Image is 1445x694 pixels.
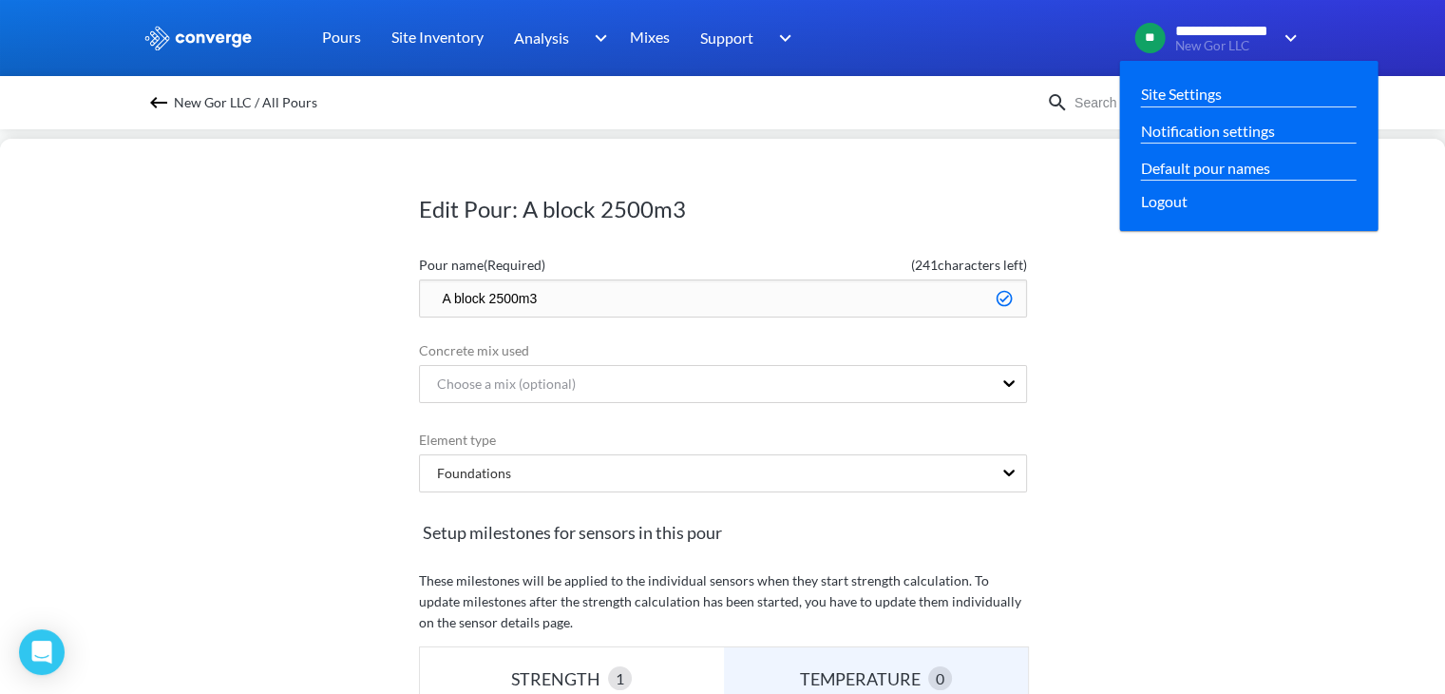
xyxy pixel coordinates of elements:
label: Pour name (Required) [419,255,723,276]
span: Support [700,26,753,49]
input: Type the pour name here [419,280,1027,318]
a: Notification settings [1141,119,1275,143]
label: Concrete mix used [419,340,1027,361]
h1: Edit Pour: A block 2500m3 [419,194,1027,224]
a: Default pour names [1141,156,1270,180]
img: downArrow.svg [581,27,612,49]
span: Logout [1141,189,1188,213]
img: logo_ewhite.svg [143,26,254,50]
div: TEMPERATURE [800,665,928,692]
span: 0 [936,666,944,690]
img: backspace.svg [147,91,170,114]
img: icon-search.svg [1046,91,1069,114]
span: Analysis [514,26,569,49]
div: STRENGTH [511,665,608,692]
img: downArrow.svg [767,27,797,49]
input: Search for a sensor by name [1069,92,1299,113]
span: Setup milestones for sensors in this pour [419,519,1027,546]
div: Foundations [422,463,511,484]
div: Choose a mix (optional) [422,374,576,395]
span: New Gor LLC / All Pours [174,89,317,116]
label: Element type [419,430,1027,451]
span: New Gor LLC [1175,39,1271,53]
div: Open Intercom Messenger [19,629,65,675]
a: Site Settings [1141,82,1222,106]
p: These milestones will be applied to the individual sensors when they start strength calculation. ... [419,570,1027,633]
span: 1 [616,666,624,690]
span: ( 241 characters left) [723,255,1027,276]
img: downArrow.svg [1272,27,1302,49]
